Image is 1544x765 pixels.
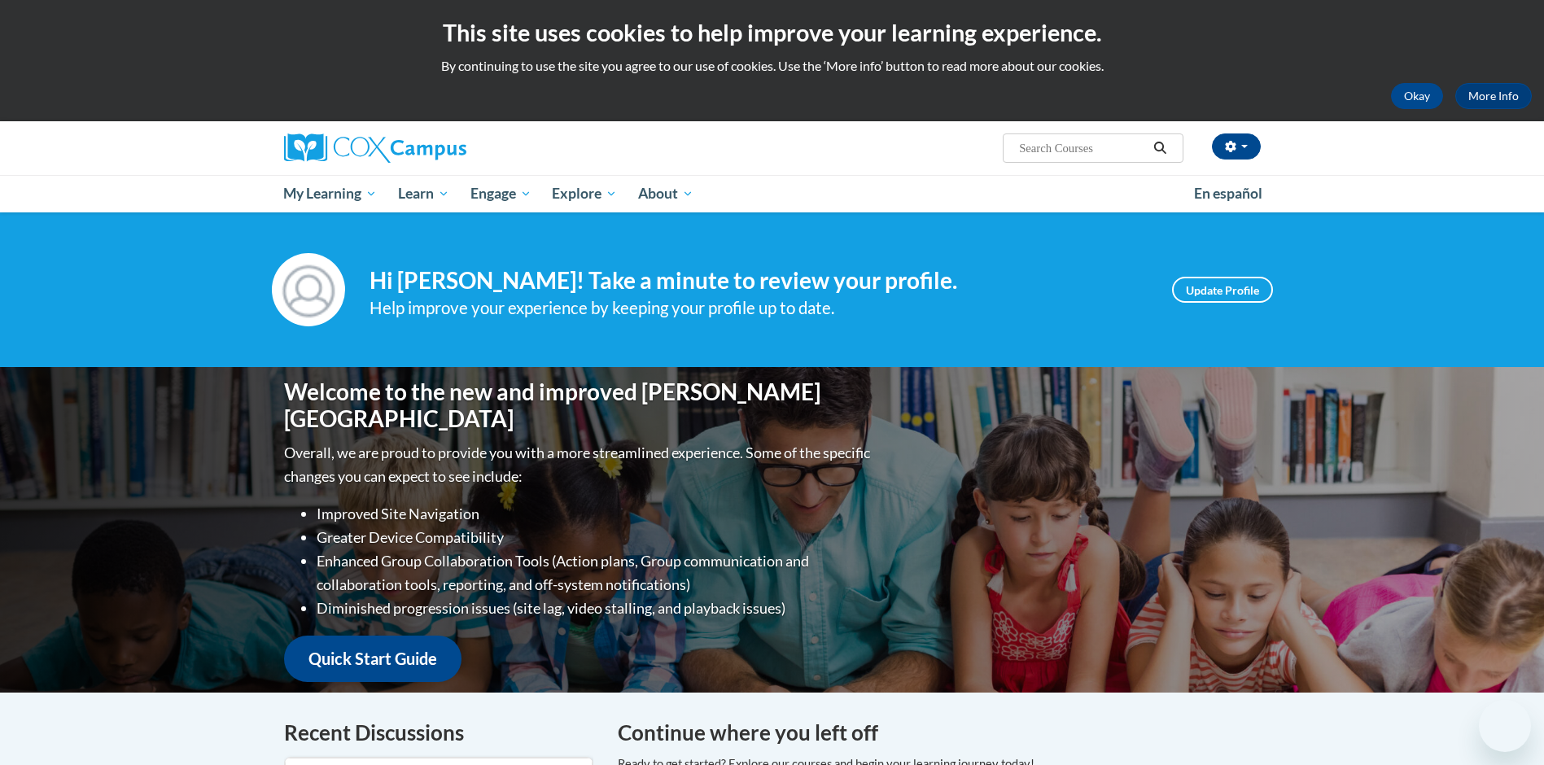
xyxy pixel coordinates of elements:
a: Update Profile [1172,277,1273,303]
h4: Continue where you left off [618,717,1261,749]
button: Okay [1391,83,1443,109]
li: Greater Device Compatibility [317,526,874,549]
li: Enhanced Group Collaboration Tools (Action plans, Group communication and collaboration tools, re... [317,549,874,597]
a: Quick Start Guide [284,636,461,682]
iframe: Button to launch messaging window [1479,700,1531,752]
div: Help improve your experience by keeping your profile up to date. [370,295,1148,321]
a: En español [1183,177,1273,211]
p: Overall, we are proud to provide you with a more streamlined experience. Some of the specific cha... [284,441,874,488]
li: Improved Site Navigation [317,502,874,526]
a: Engage [460,175,542,212]
a: Cox Campus [284,133,593,163]
a: Learn [387,175,460,212]
span: About [638,184,693,203]
h4: Hi [PERSON_NAME]! Take a minute to review your profile. [370,267,1148,295]
div: Main menu [260,175,1285,212]
span: Explore [552,184,617,203]
img: Profile Image [272,253,345,326]
li: Diminished progression issues (site lag, video stalling, and playback issues) [317,597,874,620]
span: En español [1194,185,1262,202]
img: Cox Campus [284,133,466,163]
a: More Info [1455,83,1532,109]
a: Explore [541,175,628,212]
h4: Recent Discussions [284,717,593,749]
input: Search Courses [1017,138,1148,158]
a: About [628,175,704,212]
span: My Learning [283,184,377,203]
button: Account Settings [1212,133,1261,160]
h1: Welcome to the new and improved [PERSON_NAME][GEOGRAPHIC_DATA] [284,378,874,433]
p: By continuing to use the site you agree to our use of cookies. Use the ‘More info’ button to read... [12,57,1532,75]
span: Learn [398,184,449,203]
h2: This site uses cookies to help improve your learning experience. [12,16,1532,49]
span: Engage [470,184,531,203]
button: Search [1148,138,1172,158]
a: My Learning [273,175,388,212]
